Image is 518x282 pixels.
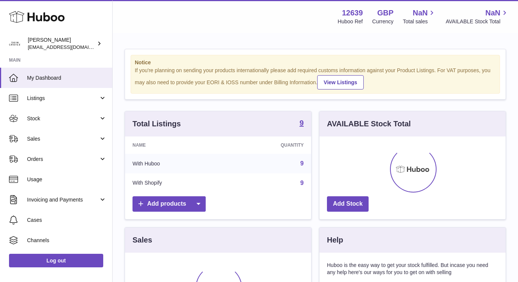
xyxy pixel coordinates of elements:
[327,235,343,245] h3: Help
[225,136,311,154] th: Quantity
[133,196,206,212] a: Add products
[327,119,411,129] h3: AVAILABLE Stock Total
[403,8,436,25] a: NaN Total sales
[27,196,99,203] span: Invoicing and Payments
[27,217,107,224] span: Cases
[28,36,95,51] div: [PERSON_NAME]
[446,18,509,25] span: AVAILABLE Stock Total
[133,119,181,129] h3: Total Listings
[300,180,304,186] a: 9
[372,18,394,25] div: Currency
[135,59,496,66] strong: Notice
[27,237,107,244] span: Channels
[27,135,99,143] span: Sales
[300,119,304,127] strong: 9
[446,8,509,25] a: NaN AVAILABLE Stock Total
[125,173,225,193] td: With Shopify
[342,8,363,18] strong: 12639
[327,262,498,276] p: Huboo is the easy way to get your stock fulfilled. But incase you need any help here's our ways f...
[28,44,110,50] span: [EMAIL_ADDRESS][DOMAIN_NAME]
[403,18,436,25] span: Total sales
[125,154,225,173] td: With Huboo
[133,235,152,245] h3: Sales
[9,38,20,49] img: admin@skinchoice.com
[27,115,99,122] span: Stock
[27,156,99,163] span: Orders
[377,8,393,18] strong: GBP
[485,8,500,18] span: NaN
[338,18,363,25] div: Huboo Ref
[9,254,103,267] a: Log out
[27,74,107,82] span: My Dashboard
[125,136,225,154] th: Name
[327,196,369,212] a: Add Stock
[300,119,304,128] a: 9
[300,160,304,167] a: 9
[317,75,363,89] a: View Listings
[27,176,107,183] span: Usage
[135,67,496,89] div: If you're planning on sending your products internationally please add required customs informati...
[413,8,428,18] span: NaN
[27,95,99,102] span: Listings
